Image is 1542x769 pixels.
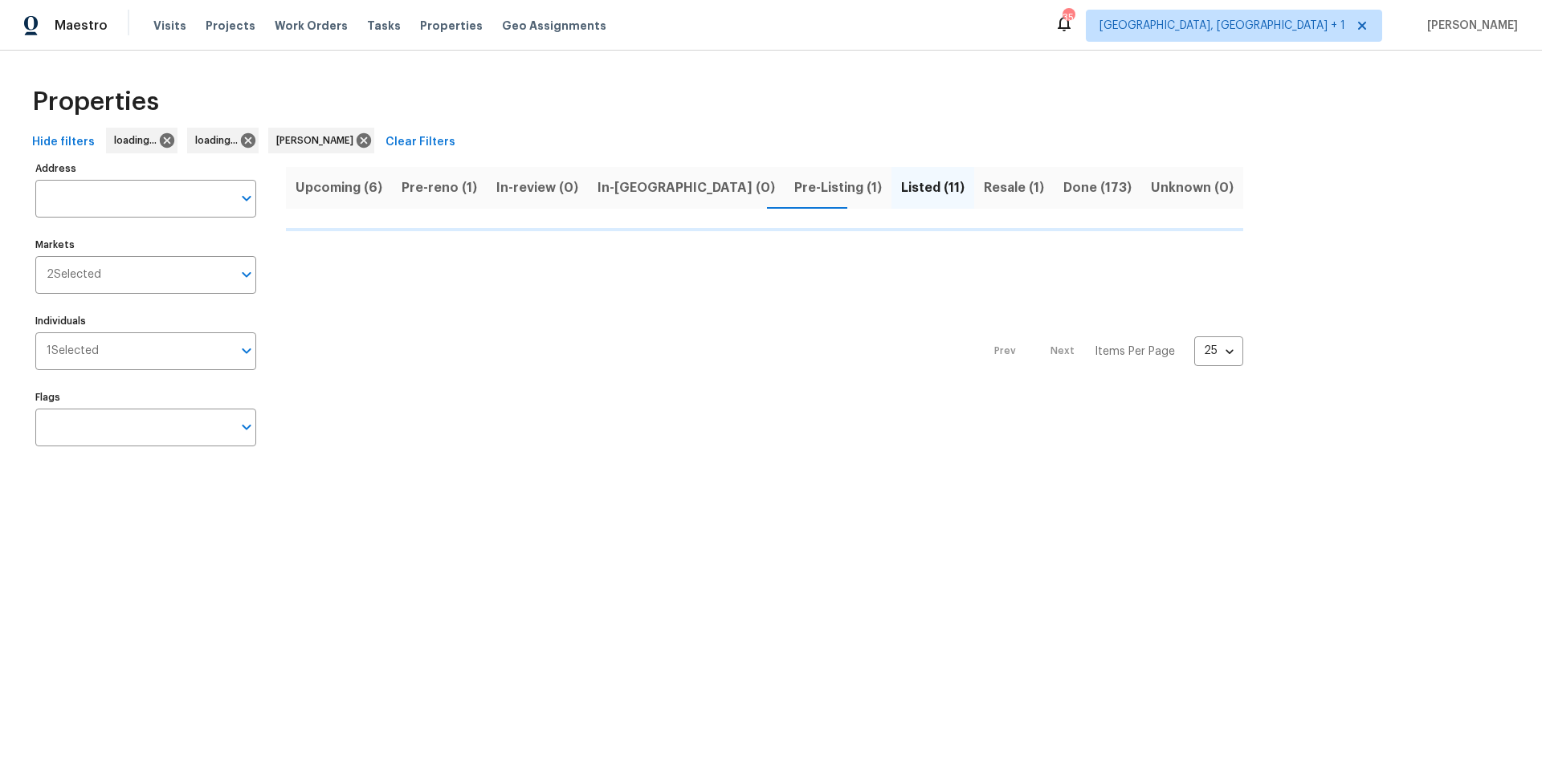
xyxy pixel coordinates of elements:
p: Items Per Page [1095,344,1175,360]
label: Individuals [35,316,256,326]
button: Open [235,187,258,210]
span: In-[GEOGRAPHIC_DATA] (0) [598,177,775,199]
div: loading... [106,128,177,153]
div: [PERSON_NAME] [268,128,374,153]
span: Upcoming (6) [296,177,382,199]
span: loading... [114,132,163,149]
span: Work Orders [275,18,348,34]
span: loading... [195,132,244,149]
span: [PERSON_NAME] [276,132,360,149]
span: Tasks [367,20,401,31]
span: [GEOGRAPHIC_DATA], [GEOGRAPHIC_DATA] + 1 [1099,18,1345,34]
span: Resale (1) [984,177,1044,199]
span: In-review (0) [496,177,578,199]
span: 1 Selected [47,344,99,358]
span: Projects [206,18,255,34]
span: Clear Filters [385,132,455,153]
label: Markets [35,240,256,250]
label: Address [35,164,256,173]
label: Flags [35,393,256,402]
span: Done (173) [1063,177,1132,199]
div: 25 [1194,330,1243,372]
span: Visits [153,18,186,34]
span: Geo Assignments [502,18,606,34]
button: Open [235,416,258,438]
span: 2 Selected [47,268,101,282]
span: Hide filters [32,132,95,153]
button: Hide filters [26,128,101,157]
span: Pre-reno (1) [402,177,477,199]
span: Listed (11) [901,177,965,199]
span: Properties [32,94,159,110]
span: [PERSON_NAME] [1421,18,1518,34]
button: Clear Filters [379,128,462,157]
div: 35 [1063,10,1074,26]
span: Pre-Listing (1) [794,177,882,199]
span: Maestro [55,18,108,34]
button: Open [235,263,258,286]
span: Properties [420,18,483,34]
span: Unknown (0) [1151,177,1234,199]
nav: Pagination Navigation [979,241,1243,462]
div: loading... [187,128,259,153]
button: Open [235,340,258,362]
